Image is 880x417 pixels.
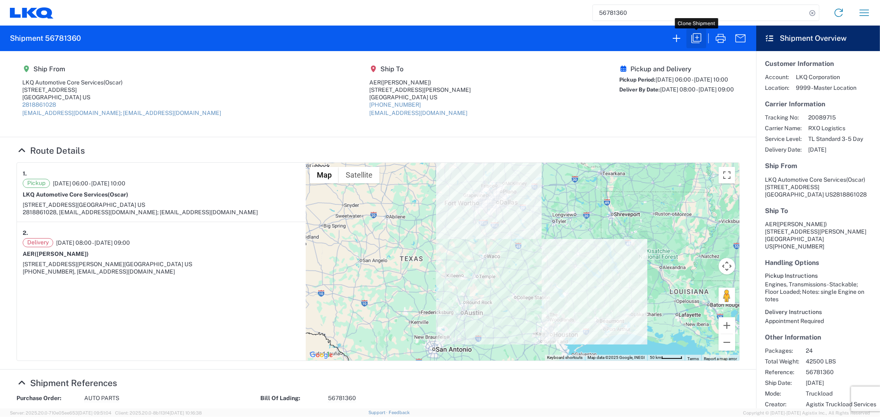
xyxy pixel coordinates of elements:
[846,176,865,183] span: (Oscar)
[806,347,876,354] span: 24
[23,268,300,275] div: [PHONE_NUMBER], [EMAIL_ADDRESS][DOMAIN_NAME]
[806,358,876,365] span: 42500 LBS
[108,191,128,198] span: (Oscar)
[765,379,799,387] span: Ship Date:
[23,228,28,238] strong: 2.
[370,101,421,108] a: [PHONE_NUMBER]
[381,79,432,86] span: ([PERSON_NAME])
[593,5,807,21] input: Shipment, tracking or reference number
[23,238,53,247] span: Delivery
[22,79,221,86] div: LKQ Automotive Core Services
[619,77,656,83] span: Pickup Period:
[84,394,119,402] span: AUTO PARTS
[310,167,339,183] button: Show street map
[765,390,799,397] span: Mode:
[23,169,27,179] strong: 1.
[328,394,356,402] span: 56781360
[808,146,863,153] span: [DATE]
[776,221,827,227] span: ([PERSON_NAME])
[78,410,111,415] span: [DATE] 09:51:04
[704,356,737,361] a: Report a map error
[765,73,789,81] span: Account:
[806,390,876,397] span: Truckload
[765,114,802,121] span: Tracking No:
[260,394,322,402] strong: Bill Of Lading:
[124,261,192,267] span: [GEOGRAPHIC_DATA] US
[765,347,799,354] span: Packages:
[308,350,335,361] img: Google
[796,84,856,91] span: 9999 - Master Location
[35,251,89,257] span: ([PERSON_NAME])
[765,84,789,91] span: Location:
[370,94,471,101] div: [GEOGRAPHIC_DATA] US
[619,87,660,93] span: Deliver By Date:
[77,201,145,208] span: [GEOGRAPHIC_DATA] US
[765,259,871,267] h5: Handling Options
[650,355,661,360] span: 50 km
[104,79,123,86] span: (Oscar)
[765,221,866,235] span: AER [STREET_ADDRESS][PERSON_NAME]
[808,135,863,143] span: TL Standard 3- 5 Day
[806,379,876,387] span: [DATE]
[368,410,389,415] a: Support
[389,410,410,415] a: Feedback
[547,355,583,361] button: Keyboard shortcuts
[339,167,380,183] button: Show satellite imagery
[765,220,871,250] address: [GEOGRAPHIC_DATA] US
[765,100,871,108] h5: Carrier Information
[23,261,124,267] span: [STREET_ADDRESS][PERSON_NAME]
[765,124,802,132] span: Carrier Name:
[23,208,300,216] div: 2818861028, [EMAIL_ADDRESS][DOMAIN_NAME]; [EMAIL_ADDRESS][DOMAIN_NAME]
[743,409,870,417] span: Copyright © [DATE]-[DATE] Agistix Inc., All Rights Reserved
[23,179,50,188] span: Pickup
[808,114,863,121] span: 20089715
[719,317,735,334] button: Zoom in
[10,410,111,415] span: Server: 2025.20.0-710e05ee653
[765,401,799,408] span: Creator:
[10,33,81,43] h2: Shipment 56781360
[765,207,871,215] h5: Ship To
[796,73,856,81] span: LKQ Corporation
[687,356,699,361] a: Terms
[370,110,468,116] a: [EMAIL_ADDRESS][DOMAIN_NAME]
[765,358,799,365] span: Total Weight:
[719,288,735,304] button: Drag Pegman onto the map to open Street View
[22,65,221,73] h5: Ship From
[22,94,221,101] div: [GEOGRAPHIC_DATA] US
[17,145,85,156] a: Hide Details
[765,368,799,376] span: Reference:
[17,378,117,388] a: Hide Details
[53,180,125,187] span: [DATE] 06:00 - [DATE] 10:00
[765,135,802,143] span: Service Level:
[719,258,735,274] button: Map camera controls
[22,101,56,108] a: 2818861028
[808,124,863,132] span: RXO Logistics
[765,333,871,341] h5: Other Information
[765,317,871,325] div: Appointment Required
[619,65,734,73] h5: Pickup and Delivery
[647,355,685,361] button: Map Scale: 50 km per 47 pixels
[17,394,78,402] strong: Purchase Order:
[833,191,867,198] span: 2818861028
[765,162,871,170] h5: Ship From
[23,251,89,257] strong: AER
[806,368,876,376] span: 56781360
[765,281,871,303] div: Engines, Transmissions - Stackable; Floor Loaded; Notes: single Engine on totes
[23,201,77,208] span: [STREET_ADDRESS]
[765,60,871,68] h5: Customer Information
[765,146,802,153] span: Delivery Date:
[22,86,221,94] div: [STREET_ADDRESS]
[115,410,202,415] span: Client: 2025.20.0-8b113f4
[765,272,871,279] h6: Pickup Instructions
[587,355,645,360] span: Map data ©2025 Google, INEGI
[170,410,202,415] span: [DATE] 10:16:38
[22,110,221,116] a: [EMAIL_ADDRESS][DOMAIN_NAME]; [EMAIL_ADDRESS][DOMAIN_NAME]
[773,243,824,250] span: [PHONE_NUMBER]
[765,184,819,190] span: [STREET_ADDRESS]
[765,176,871,198] address: [GEOGRAPHIC_DATA] US
[370,65,471,73] h5: Ship To
[765,309,871,316] h6: Delivery Instructions
[660,86,734,93] span: [DATE] 08:00 - [DATE] 09:00
[756,26,880,51] header: Shipment Overview
[23,191,128,198] strong: LKQ Automotive Core Services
